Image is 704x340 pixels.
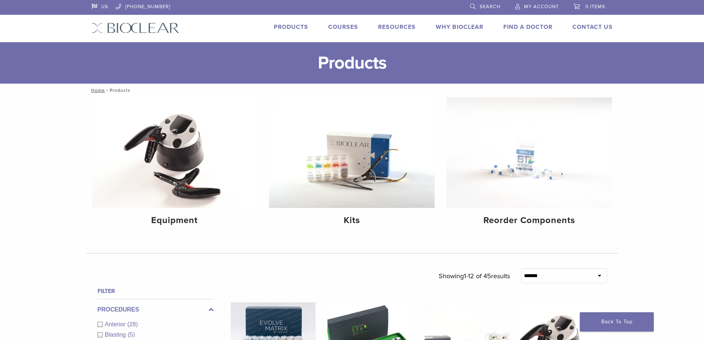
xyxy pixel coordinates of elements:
[105,321,127,327] span: Anterior
[92,97,258,208] img: Equipment
[480,4,500,10] span: Search
[127,331,135,338] span: (5)
[275,214,429,227] h4: Kits
[92,23,179,33] img: Bioclear
[98,214,252,227] h4: Equipment
[98,305,214,314] label: Procedures
[436,23,483,31] a: Why Bioclear
[98,287,214,296] h4: Filter
[464,272,491,280] span: 1-12 of 45
[269,97,435,232] a: Kits
[274,23,308,31] a: Products
[378,23,416,31] a: Resources
[452,214,606,227] h4: Reorder Components
[86,84,618,97] nav: Products
[585,4,605,10] span: 0 items
[446,97,612,232] a: Reorder Components
[446,97,612,208] img: Reorder Components
[127,321,138,327] span: (28)
[328,23,358,31] a: Courses
[524,4,559,10] span: My Account
[503,23,552,31] a: Find A Doctor
[92,97,258,232] a: Equipment
[580,312,654,331] a: Back To Top
[439,268,510,284] p: Showing results
[105,331,128,338] span: Blasting
[89,88,105,93] a: Home
[269,97,435,208] img: Kits
[105,88,110,92] span: /
[572,23,613,31] a: Contact Us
